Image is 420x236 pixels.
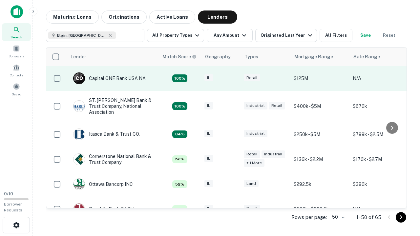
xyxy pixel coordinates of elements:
div: Cornerstone National Bank & Trust Company [73,153,152,165]
img: picture [73,179,85,190]
div: Retail [244,150,260,158]
div: IL [204,102,213,109]
div: Land [244,180,259,187]
img: picture [73,101,85,112]
td: $500k - $880.5k [290,197,349,222]
a: Contacts [2,61,31,79]
img: picture [73,204,85,215]
div: Capitalize uses an advanced AI algorithm to match your search with the best lender. The match sco... [172,130,187,138]
button: Reset [379,29,400,42]
th: Lender [67,48,158,66]
a: Borrowers [2,42,31,60]
span: Saved [12,91,21,97]
div: IL [204,180,213,187]
img: picture [73,129,85,140]
button: Maturing Loans [46,10,99,24]
a: Search [2,23,31,41]
div: Capitalize uses an advanced AI algorithm to match your search with the best lender. The match sco... [172,155,187,163]
th: Geography [201,48,241,66]
td: $125M [290,66,349,91]
td: $390k [349,172,409,197]
button: Save your search to get updates of matches that match your search criteria. [355,29,376,42]
td: $400k - $5M [290,91,349,122]
td: $170k - $2.7M [349,147,409,172]
img: capitalize-icon.png [10,5,23,18]
th: Mortgage Range [290,48,349,66]
iframe: Chat Widget [387,184,420,215]
th: Capitalize uses an advanced AI algorithm to match your search with the best lender. The match sco... [158,48,201,66]
div: Capitalize uses an advanced AI algorithm to match your search with the best lender. The match sco... [172,102,187,110]
div: IL [204,74,213,82]
div: Capitalize uses an advanced AI algorithm to match your search with the best lender. The match sco... [172,205,187,213]
span: Search [10,34,22,40]
h6: Match Score [162,53,195,60]
div: 50 [329,212,346,222]
div: Capital ONE Bank USA NA [73,72,146,84]
img: picture [73,154,85,165]
div: Mortgage Range [294,53,333,61]
div: Types [244,53,258,61]
span: Contacts [10,72,23,78]
div: Ottawa Bancorp INC [73,178,133,190]
button: Originated Last Year [255,29,317,42]
div: IL [204,155,213,162]
span: Borrower Requests [4,202,22,212]
div: Originated Last Year [261,31,314,39]
div: Retail [269,102,285,109]
div: Industrial [262,150,285,158]
th: Types [241,48,290,66]
div: Geography [205,53,231,61]
div: Capitalize uses an advanced AI algorithm to match your search with the best lender. The match sco... [172,180,187,188]
div: IL [204,130,213,137]
p: Rows per page: [291,213,327,221]
div: IL [204,205,213,212]
div: Industrial [244,130,267,137]
td: N/A [349,66,409,91]
div: ST. [PERSON_NAME] Bank & Trust Company, National Association [73,97,152,115]
td: $799k - $2.5M [349,122,409,147]
span: 0 / 10 [4,191,13,196]
button: Lenders [198,10,237,24]
button: Active Loans [149,10,195,24]
div: Sale Range [353,53,380,61]
button: All Filters [320,29,352,42]
p: 1–50 of 65 [356,213,381,221]
div: Retail [244,74,260,82]
button: Go to next page [396,212,406,223]
th: Sale Range [349,48,409,66]
button: Any Amount [207,29,253,42]
div: Industrial [244,102,267,109]
div: + 1 more [244,159,264,167]
div: Retail [244,205,260,212]
div: Capitalize uses an advanced AI algorithm to match your search with the best lender. The match sco... [172,74,187,82]
div: Itasca Bank & Trust CO. [73,128,140,140]
td: $670k [349,91,409,122]
div: Lender [71,53,86,61]
td: N/A [349,197,409,222]
button: Originations [101,10,147,24]
span: Elgin, [GEOGRAPHIC_DATA], [GEOGRAPHIC_DATA] [57,32,106,38]
div: Republic Bank Of Chicago [73,203,145,215]
td: $292.5k [290,172,349,197]
span: Borrowers [9,53,24,59]
div: Capitalize uses an advanced AI algorithm to match your search with the best lender. The match sco... [162,53,197,60]
td: $136k - $2.2M [290,147,349,172]
td: $250k - $5M [290,122,349,147]
a: Saved [2,80,31,98]
button: All Property Types [147,29,204,42]
p: C O [76,75,83,82]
